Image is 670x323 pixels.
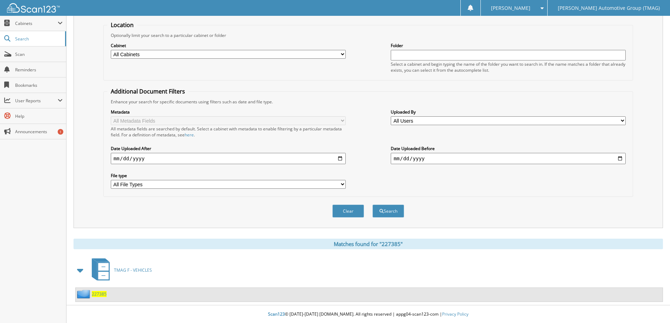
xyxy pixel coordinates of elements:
[15,67,63,73] span: Reminders
[111,173,346,179] label: File type
[372,205,404,218] button: Search
[66,306,670,323] div: © [DATE]-[DATE] [DOMAIN_NAME]. All rights reserved | appg04-scan123-com |
[391,109,626,115] label: Uploaded By
[442,311,468,317] a: Privacy Policy
[15,129,63,135] span: Announcements
[391,43,626,49] label: Folder
[107,32,629,38] div: Optionally limit your search to a particular cabinet or folder
[491,6,530,10] span: [PERSON_NAME]
[15,36,62,42] span: Search
[111,153,346,164] input: start
[15,51,63,57] span: Scan
[111,43,346,49] label: Cabinet
[7,3,60,13] img: scan123-logo-white.svg
[114,267,152,273] span: TMAG F - VEHICLES
[107,99,629,105] div: Enhance your search for specific documents using filters such as date and file type.
[111,126,346,138] div: All metadata fields are searched by default. Select a cabinet with metadata to enable filtering b...
[268,311,285,317] span: Scan123
[92,291,107,297] a: 227385
[15,113,63,119] span: Help
[107,21,137,29] legend: Location
[15,20,58,26] span: Cabinets
[74,239,663,249] div: Matches found for "227385"
[391,146,626,151] label: Date Uploaded Before
[185,132,194,138] a: here
[111,146,346,151] label: Date Uploaded After
[15,98,58,104] span: User Reports
[111,109,346,115] label: Metadata
[15,82,63,88] span: Bookmarks
[88,256,152,284] a: TMAG F - VEHICLES
[558,6,660,10] span: [PERSON_NAME] Automotive Group (TMAG)
[391,153,626,164] input: end
[391,61,626,73] div: Select a cabinet and begin typing the name of the folder you want to search in. If the name match...
[107,88,189,95] legend: Additional Document Filters
[77,290,92,298] img: folder2.png
[332,205,364,218] button: Clear
[58,129,63,135] div: 1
